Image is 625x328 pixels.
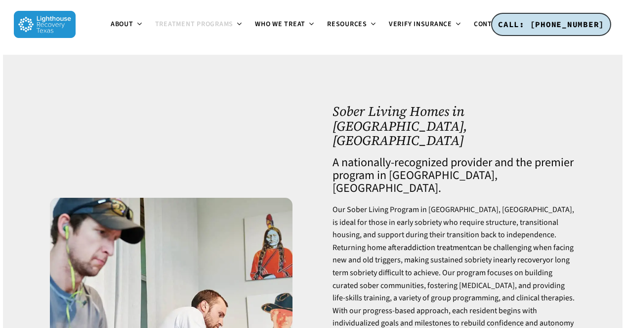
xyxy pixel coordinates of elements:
[14,11,76,38] img: Lighthouse Recovery Texas
[327,19,367,29] span: Resources
[474,19,504,29] span: Contact
[389,19,452,29] span: Verify Insurance
[149,21,250,29] a: Treatment Programs
[255,19,305,29] span: Who We Treat
[333,104,575,148] h1: Sober Living Homes in [GEOGRAPHIC_DATA], [GEOGRAPHIC_DATA]
[498,19,604,29] span: CALL: [PHONE_NUMBER]
[404,242,470,253] a: addiction treatment
[321,21,383,29] a: Resources
[468,21,520,29] a: Contact
[383,21,468,29] a: Verify Insurance
[105,21,149,29] a: About
[111,19,133,29] span: About
[491,13,611,36] a: CALL: [PHONE_NUMBER]
[249,21,321,29] a: Who We Treat
[333,156,575,195] h4: A nationally-recognized provider and the premier program in [GEOGRAPHIC_DATA], [GEOGRAPHIC_DATA].
[500,255,546,265] a: early recovery
[155,19,234,29] span: Treatment Programs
